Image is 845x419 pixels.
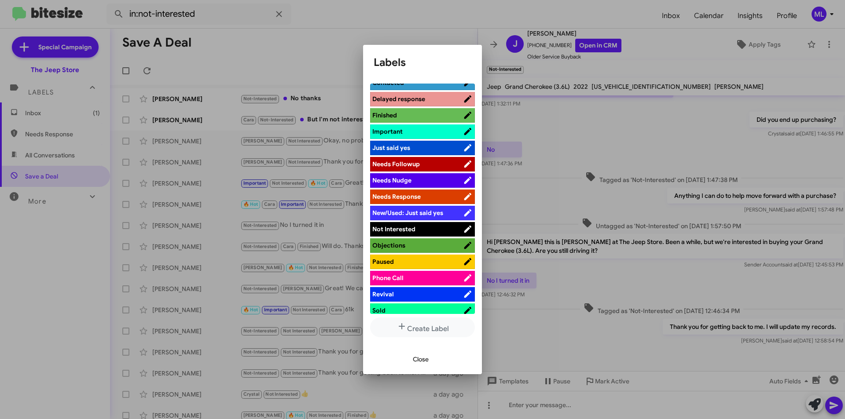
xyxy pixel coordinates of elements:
span: Needs Nudge [372,176,411,184]
span: Not Interested [372,225,415,233]
span: Finished [372,111,397,119]
span: Needs Response [372,193,421,200]
span: Important [372,128,403,135]
span: Just said yes [372,144,410,152]
span: Delayed response [372,95,425,103]
span: Revival [372,290,394,298]
button: Create Label [370,317,475,337]
h1: Labels [374,55,471,69]
span: Needs Followup [372,160,420,168]
span: Sold [372,306,386,314]
span: Close [413,351,429,367]
button: Close [406,351,436,367]
span: Objections [372,241,405,249]
span: Paused [372,258,394,266]
span: New/Used: Just said yes [372,209,443,217]
span: Phone Call [372,274,404,282]
span: Contacted [372,79,404,87]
